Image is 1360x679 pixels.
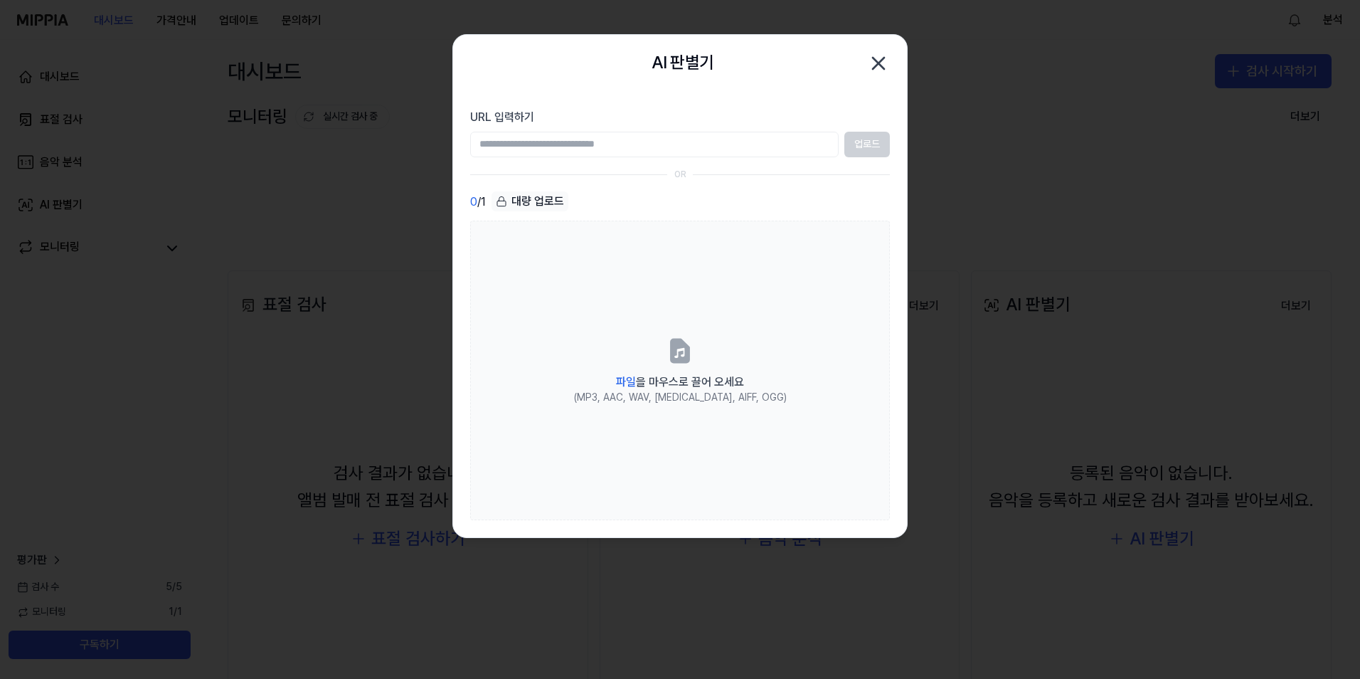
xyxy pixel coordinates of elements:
[674,169,686,181] div: OR
[492,191,568,212] button: 대량 업로드
[470,109,890,126] label: URL 입력하기
[492,191,568,211] div: 대량 업로드
[652,49,713,76] h2: AI 판별기
[574,391,787,405] div: (MP3, AAC, WAV, [MEDICAL_DATA], AIFF, OGG)
[616,375,744,389] span: 을 마우스로 끌어 오세요
[470,194,477,211] span: 0
[616,375,636,389] span: 파일
[470,191,486,212] div: / 1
